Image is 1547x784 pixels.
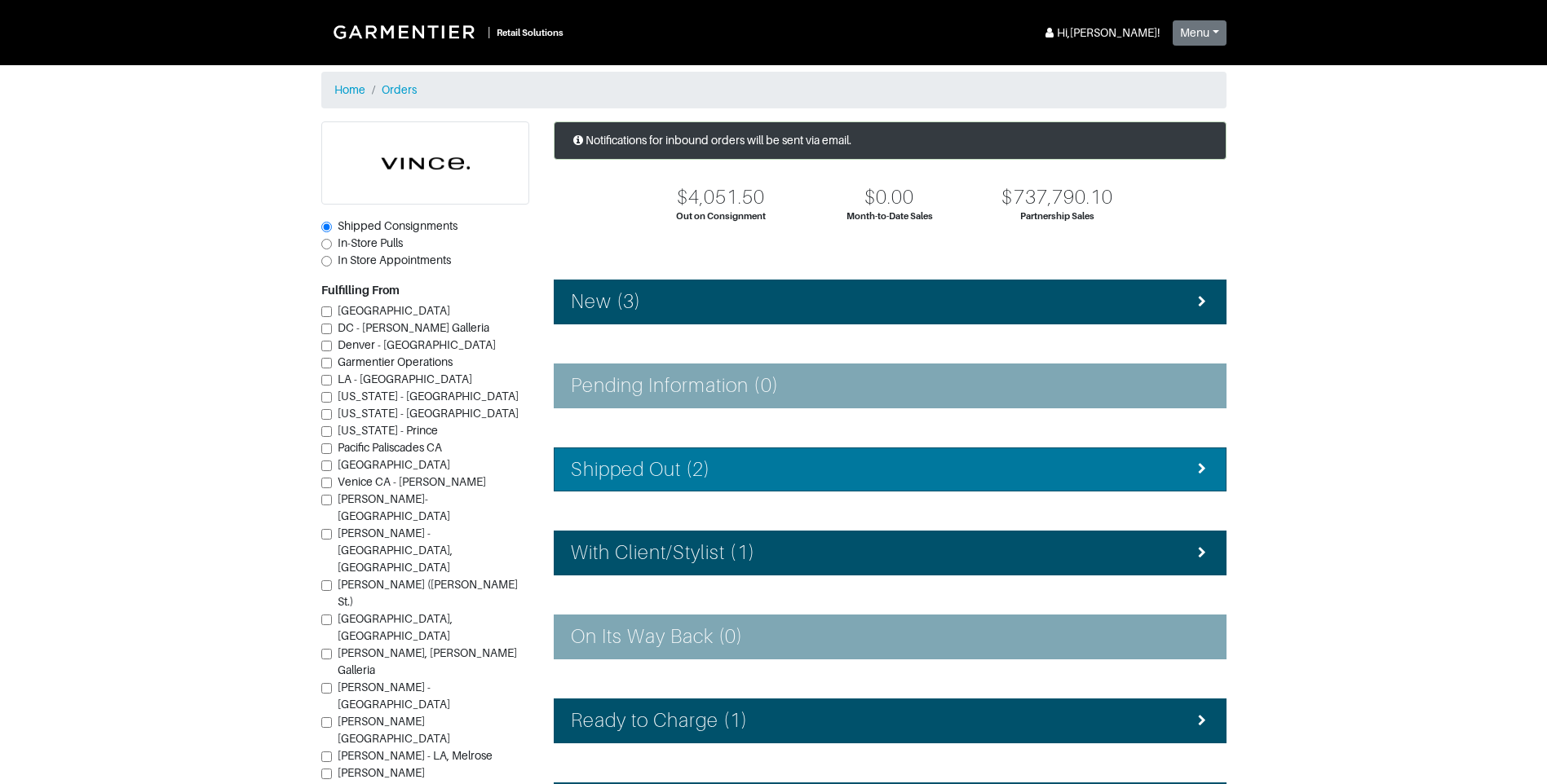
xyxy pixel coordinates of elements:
span: [US_STATE] - [GEOGRAPHIC_DATA] [338,407,519,420]
a: Orders [382,83,417,96]
div: $737,790.10 [1001,186,1113,209]
input: LA - [GEOGRAPHIC_DATA] [321,375,332,385]
input: Garmentier Operations [321,358,332,368]
input: [GEOGRAPHIC_DATA] [321,460,332,471]
a: |Retail Solutions [321,13,570,51]
input: [PERSON_NAME] - [GEOGRAPHIC_DATA], [GEOGRAPHIC_DATA] [321,529,332,540]
h4: Shipped Out (2) [571,458,711,482]
div: Month-to-Date Sales [846,209,933,223]
input: Pacific Paliscades CA [321,443,332,454]
input: In-Store Pulls [321,239,332,249]
input: Venice CA - [PERSON_NAME] [321,478,332,488]
h4: New (3) [571,290,641,314]
button: Menu [1173,20,1227,46]
span: [PERSON_NAME], [PERSON_NAME] Galleria [338,646,517,676]
span: [PERSON_NAME] - [GEOGRAPHIC_DATA], [GEOGRAPHIC_DATA] [338,526,453,574]
input: Shipped Consignments [321,222,332,232]
span: Garmentier Operations [338,355,453,368]
label: Fulfilling From [321,282,400,299]
input: In Store Appointments [321,256,332,266]
div: Out on Consignment [676,209,766,223]
a: Home [334,83,365,96]
div: $4,051.50 [677,186,765,209]
input: [US_STATE] - [GEOGRAPHIC_DATA] [321,409,332,420]
img: Garmentier [325,16,488,47]
span: [US_STATE] - [GEOGRAPHIC_DATA] [338,390,519,403]
div: | [488,24,490,41]
input: [PERSON_NAME], [PERSON_NAME] Galleria [321,649,332,659]
input: [PERSON_NAME] ([PERSON_NAME] St.) [321,580,332,591]
span: LA - [GEOGRAPHIC_DATA] [338,372,472,385]
span: Denver - [GEOGRAPHIC_DATA] [338,338,496,351]
span: DC - [PERSON_NAME] Galleria [338,321,489,334]
input: [PERSON_NAME][GEOGRAPHIC_DATA]. [321,769,332,779]
div: Hi, [PERSON_NAME] ! [1042,24,1160,42]
h4: With Client/Stylist (1) [571,541,755,565]
h4: Ready to Charge (1) [571,709,749,733]
input: [GEOGRAPHIC_DATA], [GEOGRAPHIC_DATA] [321,614,332,625]
h4: On Its Way Back (0) [571,625,744,649]
input: [PERSON_NAME] - [GEOGRAPHIC_DATA] [321,683,332,694]
input: DC - [PERSON_NAME] Galleria [321,324,332,334]
span: Shipped Consignments [338,219,457,232]
input: Denver - [GEOGRAPHIC_DATA] [321,341,332,351]
input: [US_STATE] - Prince [321,426,332,437]
span: [GEOGRAPHIC_DATA] [338,304,450,317]
h4: Pending Information (0) [571,374,779,398]
span: In-Store Pulls [338,236,403,249]
span: In Store Appointments [338,253,451,266]
small: Retail Solutions [497,28,564,37]
span: [PERSON_NAME] ([PERSON_NAME] St.) [338,578,518,608]
input: [PERSON_NAME] - LA, Melrose [321,751,332,762]
input: [US_STATE] - [GEOGRAPHIC_DATA] [321,392,332,403]
nav: breadcrumb [321,72,1227,108]
div: Partnership Sales [1020,209,1094,223]
input: [PERSON_NAME]-[GEOGRAPHIC_DATA] [321,495,332,505]
input: [PERSON_NAME][GEOGRAPHIC_DATA] [321,717,332,728]
span: [PERSON_NAME][GEOGRAPHIC_DATA] [338,715,450,745]
span: [US_STATE] - Prince [338,424,438,437]
span: [PERSON_NAME]-[GEOGRAPHIC_DATA] [338,492,450,522]
div: Notifications for inbound orders will be sent via email. [554,121,1227,160]
span: [PERSON_NAME] - [GEOGRAPHIC_DATA] [338,680,450,711]
span: Venice CA - [PERSON_NAME] [338,475,486,488]
span: [GEOGRAPHIC_DATA] [338,458,450,471]
input: [GEOGRAPHIC_DATA] [321,306,332,317]
img: cyAkLTq7csKWtL9WARqkkVaF.png [322,122,528,204]
span: [PERSON_NAME] - LA, Melrose [338,749,493,762]
div: $0.00 [864,186,914,209]
span: [GEOGRAPHIC_DATA], [GEOGRAPHIC_DATA] [338,612,453,642]
span: Pacific Paliscades CA [338,441,442,454]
